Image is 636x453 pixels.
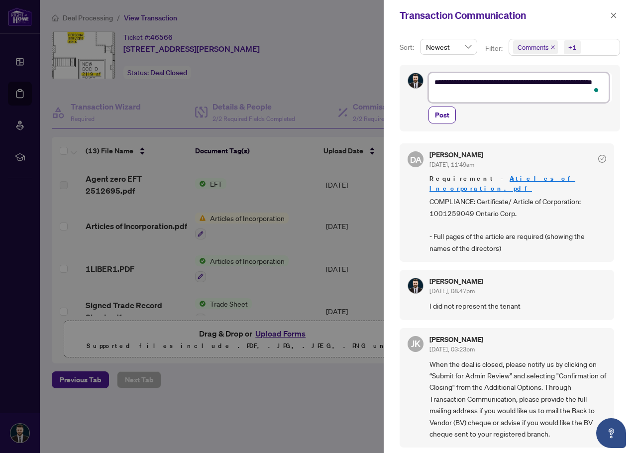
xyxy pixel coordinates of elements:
[598,155,606,163] span: check-circle
[429,345,475,353] span: [DATE], 03:23pm
[400,8,607,23] div: Transaction Communication
[610,12,617,19] span: close
[429,151,483,158] h5: [PERSON_NAME]
[429,174,606,194] span: Requirement -
[429,358,606,440] span: When the deal is closed, please notify us by clicking on “Submit for Admin Review” and selecting ...
[429,287,475,295] span: [DATE], 08:47pm
[485,43,504,54] p: Filter:
[568,42,576,52] div: +1
[596,418,626,448] button: Open asap
[400,42,416,53] p: Sort:
[435,107,449,123] span: Post
[408,73,423,88] img: Profile Icon
[429,196,606,254] span: COMPLIANCE: Certificate/ Article of Corporation: 1001259049 Ontario Corp. - Full pages of the art...
[429,336,483,343] h5: [PERSON_NAME]
[518,42,548,52] span: Comments
[410,153,422,166] span: DA
[411,337,421,350] span: JK
[550,45,555,50] span: close
[429,278,483,285] h5: [PERSON_NAME]
[429,300,606,312] span: I did not represent the tenant
[513,40,558,54] span: Comments
[429,161,474,168] span: [DATE], 11:49am
[428,73,609,103] textarea: To enrich screen reader interactions, please activate Accessibility in Grammarly extension settings
[408,278,423,293] img: Profile Icon
[428,107,456,123] button: Post
[426,39,471,54] span: Newest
